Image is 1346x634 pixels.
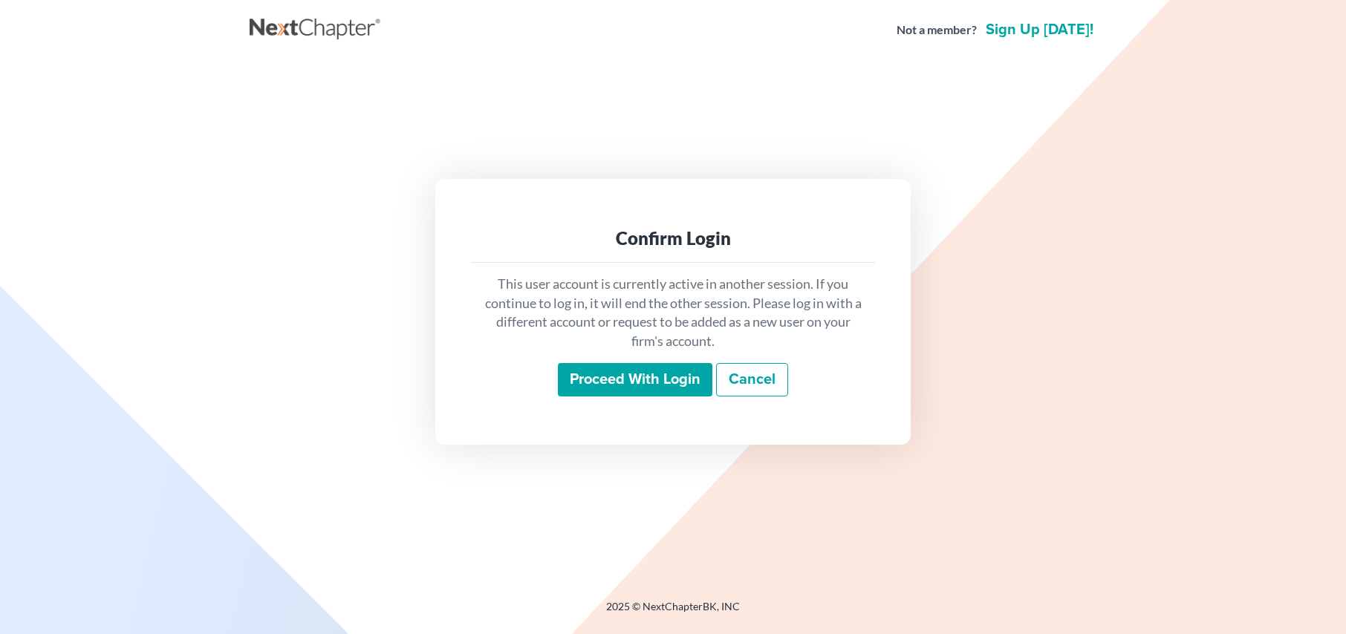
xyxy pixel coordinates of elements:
[983,22,1096,37] a: Sign up [DATE]!
[897,22,977,39] strong: Not a member?
[716,363,788,397] a: Cancel
[483,275,863,351] p: This user account is currently active in another session. If you continue to log in, it will end ...
[558,363,712,397] input: Proceed with login
[250,599,1096,626] div: 2025 © NextChapterBK, INC
[483,226,863,250] div: Confirm Login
